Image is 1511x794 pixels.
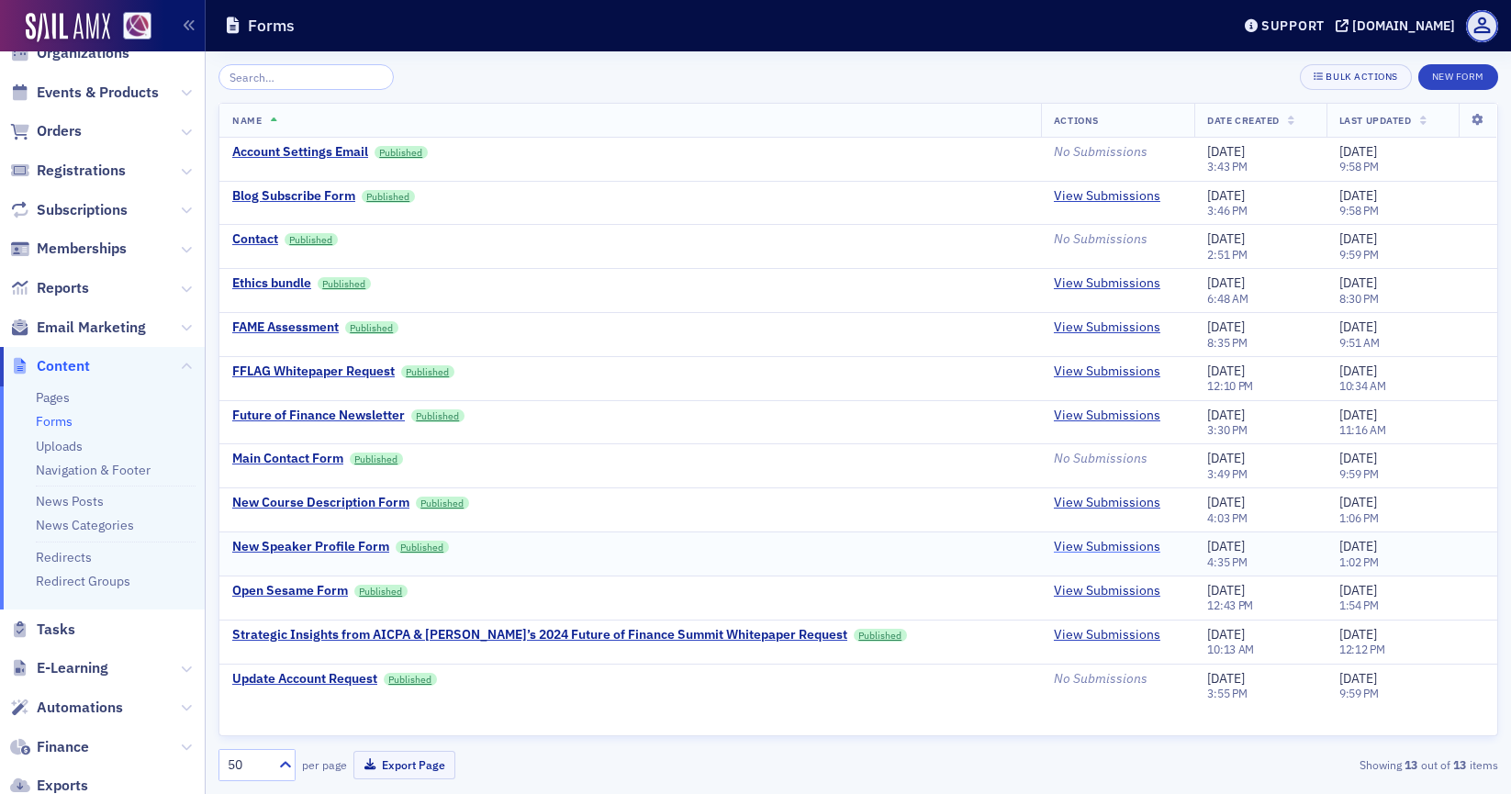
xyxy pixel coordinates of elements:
[36,413,73,430] a: Forms
[37,161,126,181] span: Registrations
[1207,494,1245,510] span: [DATE]
[1466,10,1498,42] span: Profile
[232,627,847,643] a: Strategic Insights from AICPA & [PERSON_NAME]’s 2024 Future of Finance Summit Whitepaper Request
[1054,408,1160,424] a: View Submissions
[26,13,110,42] img: SailAMX
[1207,291,1248,306] time: 6:48 AM
[1207,378,1253,393] time: 12:10 PM
[1054,495,1160,511] a: View Submissions
[1300,64,1411,90] button: Bulk Actions
[1339,422,1386,437] time: 11:16 AM
[1207,363,1245,379] span: [DATE]
[318,277,371,290] a: Published
[1339,598,1379,612] time: 1:54 PM
[1418,67,1498,84] a: New Form
[1339,247,1379,262] time: 9:59 PM
[37,239,127,259] span: Memberships
[285,233,338,246] a: Published
[232,188,355,205] a: Blog Subscribe Form
[1207,230,1245,247] span: [DATE]
[10,278,89,298] a: Reports
[1207,670,1245,687] span: [DATE]
[10,356,90,376] a: Content
[1339,450,1377,466] span: [DATE]
[1339,363,1377,379] span: [DATE]
[37,658,108,678] span: E-Learning
[232,495,409,511] a: New Course Description Form
[10,43,129,63] a: Organizations
[232,231,278,248] a: Contact
[1054,539,1160,555] a: View Submissions
[1054,671,1181,688] div: No Submissions
[1418,64,1498,90] button: New Form
[232,539,389,555] a: New Speaker Profile Form
[36,517,134,533] a: News Categories
[1207,274,1245,291] span: [DATE]
[1339,274,1377,291] span: [DATE]
[10,161,126,181] a: Registrations
[1054,363,1160,380] a: View Submissions
[345,321,398,334] a: Published
[1339,670,1377,687] span: [DATE]
[1207,450,1245,466] span: [DATE]
[1207,554,1247,569] time: 4:35 PM
[1339,510,1379,525] time: 1:06 PM
[1207,422,1247,437] time: 3:30 PM
[232,451,343,467] a: Main Contact Form
[1054,451,1181,467] div: No Submissions
[232,363,395,380] div: FFLAG Whitepaper Request
[362,190,415,203] a: Published
[1207,114,1279,127] span: Date Created
[232,144,368,161] div: Account Settings Email
[1207,582,1245,598] span: [DATE]
[1207,466,1247,481] time: 3:49 PM
[1054,188,1160,205] a: View Submissions
[228,755,268,775] div: 50
[37,83,159,103] span: Events & Products
[411,409,464,422] a: Published
[1352,17,1455,34] div: [DOMAIN_NAME]
[1339,230,1377,247] span: [DATE]
[1084,756,1498,773] div: Showing out of items
[1339,466,1379,481] time: 9:59 PM
[1207,626,1245,643] span: [DATE]
[37,698,123,718] span: Automations
[37,200,128,220] span: Subscriptions
[37,737,89,757] span: Finance
[10,200,128,220] a: Subscriptions
[1054,583,1160,599] a: View Submissions
[1339,335,1380,350] time: 9:51 AM
[1339,626,1377,643] span: [DATE]
[36,573,130,589] a: Redirect Groups
[1339,494,1377,510] span: [DATE]
[37,620,75,640] span: Tasks
[354,585,408,598] a: Published
[232,408,405,424] a: Future of Finance Newsletter
[36,462,151,478] a: Navigation & Footer
[401,365,454,378] a: Published
[1339,159,1379,173] time: 9:58 PM
[384,673,437,686] a: Published
[10,658,108,678] a: E-Learning
[10,698,123,718] a: Automations
[232,319,339,336] div: FAME Assessment
[1339,319,1377,335] span: [DATE]
[1054,319,1160,336] a: View Submissions
[218,64,394,90] input: Search…
[1339,686,1379,700] time: 9:59 PM
[10,620,75,640] a: Tasks
[232,671,377,688] a: Update Account Request
[1207,159,1247,173] time: 3:43 PM
[10,121,82,141] a: Orders
[123,12,151,40] img: SailAMX
[353,751,455,779] button: Export Page
[10,737,89,757] a: Finance
[248,15,295,37] h1: Forms
[1402,756,1421,773] strong: 13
